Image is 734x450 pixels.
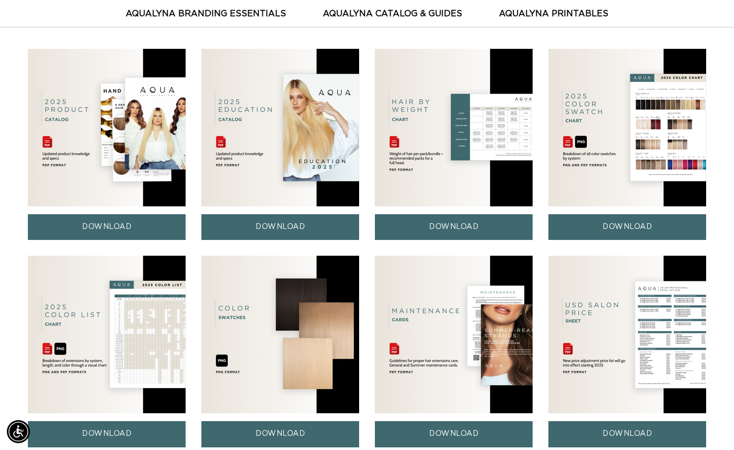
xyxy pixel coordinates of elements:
[28,421,186,447] a: DOWNLOAD
[548,421,706,447] a: DOWNLOAD
[548,214,706,240] a: DOWNLOAD
[201,214,359,240] a: DOWNLOAD
[113,1,299,27] button: AquaLyna Branding Essentials
[681,400,734,450] iframe: Chat Widget
[375,214,533,240] a: DOWNLOAD
[28,214,186,240] a: DOWNLOAD
[375,421,533,447] a: DOWNLOAD
[486,1,621,27] button: AquaLyna Printables
[7,420,30,443] div: Accessibility Menu
[310,1,475,27] button: AquaLyna Catalog & Guides
[201,421,359,447] a: DOWNLOAD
